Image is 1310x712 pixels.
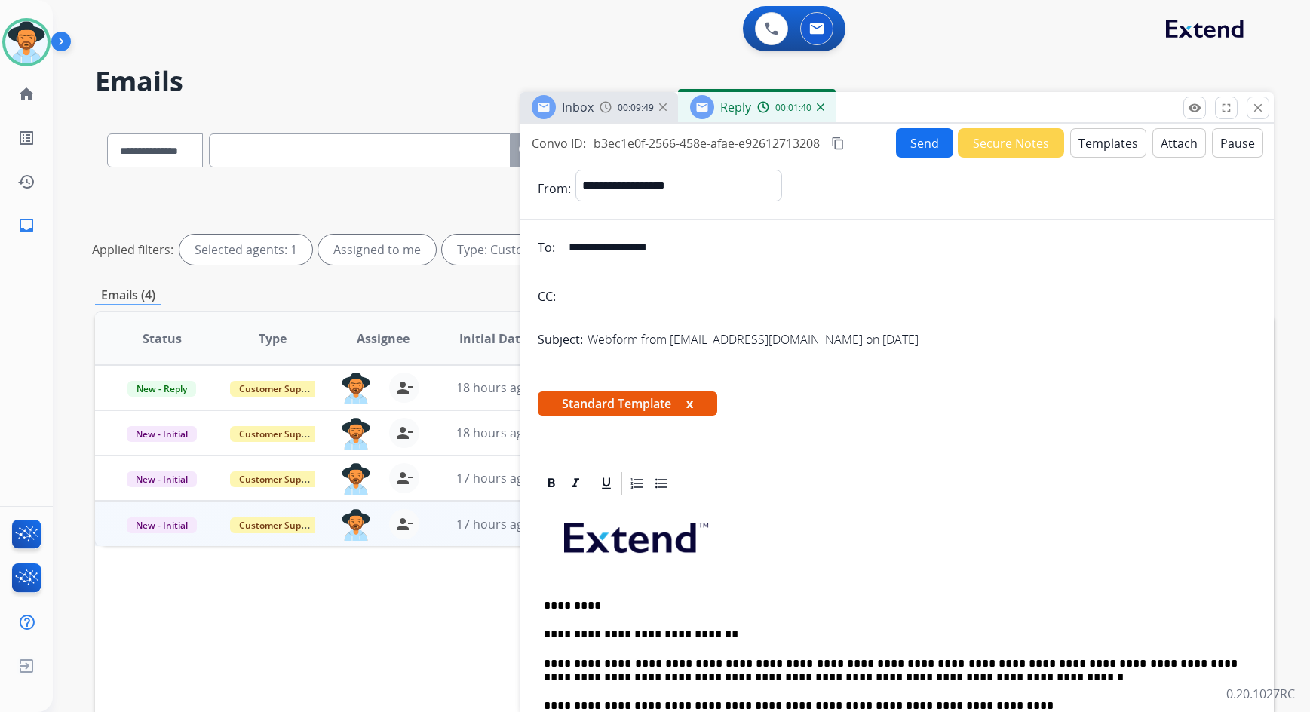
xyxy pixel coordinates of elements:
[179,235,312,265] div: Selected agents: 1
[1152,128,1206,158] button: Attach
[395,379,413,397] mat-icon: person_remove
[686,394,693,413] button: x
[259,330,287,348] span: Type
[517,142,535,160] mat-icon: search
[17,216,35,235] mat-icon: inbox
[1251,101,1265,115] mat-icon: close
[127,381,196,397] span: New - Reply
[540,472,563,495] div: Bold
[595,472,618,495] div: Underline
[127,471,197,487] span: New - Initial
[5,21,48,63] img: avatar
[318,235,436,265] div: Assigned to me
[588,330,919,348] p: Webform from [EMAIL_ADDRESS][DOMAIN_NAME] on [DATE]
[459,330,527,348] span: Initial Date
[95,66,1274,97] h2: Emails
[95,286,161,305] p: Emails (4)
[456,470,531,486] span: 17 hours ago
[564,472,587,495] div: Italic
[395,424,413,442] mat-icon: person_remove
[775,102,811,114] span: 00:01:40
[230,426,328,442] span: Customer Support
[720,99,751,115] span: Reply
[1219,101,1233,115] mat-icon: fullscreen
[395,515,413,533] mat-icon: person_remove
[618,102,654,114] span: 00:09:49
[538,391,717,416] span: Standard Template
[341,463,371,495] img: agent-avatar
[143,330,182,348] span: Status
[230,517,328,533] span: Customer Support
[17,85,35,103] mat-icon: home
[831,137,845,150] mat-icon: content_copy
[1226,685,1295,703] p: 0.20.1027RC
[395,469,413,487] mat-icon: person_remove
[230,471,328,487] span: Customer Support
[538,287,556,305] p: CC:
[594,135,820,152] span: b3ec1e0f-2566-458e-afae-e92612713208
[341,509,371,541] img: agent-avatar
[1212,128,1263,158] button: Pause
[538,180,571,198] p: From:
[562,99,594,115] span: Inbox
[456,516,531,532] span: 17 hours ago
[127,517,197,533] span: New - Initial
[17,129,35,147] mat-icon: list_alt
[92,241,173,259] p: Applied filters:
[1188,101,1201,115] mat-icon: remove_red_eye
[17,173,35,191] mat-icon: history
[127,426,197,442] span: New - Initial
[958,128,1064,158] button: Secure Notes
[456,425,531,441] span: 18 hours ago
[341,418,371,450] img: agent-avatar
[341,373,371,404] img: agent-avatar
[538,238,555,256] p: To:
[230,381,328,397] span: Customer Support
[456,379,531,396] span: 18 hours ago
[650,472,673,495] div: Bullet List
[1070,128,1146,158] button: Templates
[538,330,583,348] p: Subject:
[896,128,953,158] button: Send
[626,472,649,495] div: Ordered List
[532,134,586,152] p: Convo ID:
[357,330,410,348] span: Assignee
[442,235,633,265] div: Type: Customer Support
